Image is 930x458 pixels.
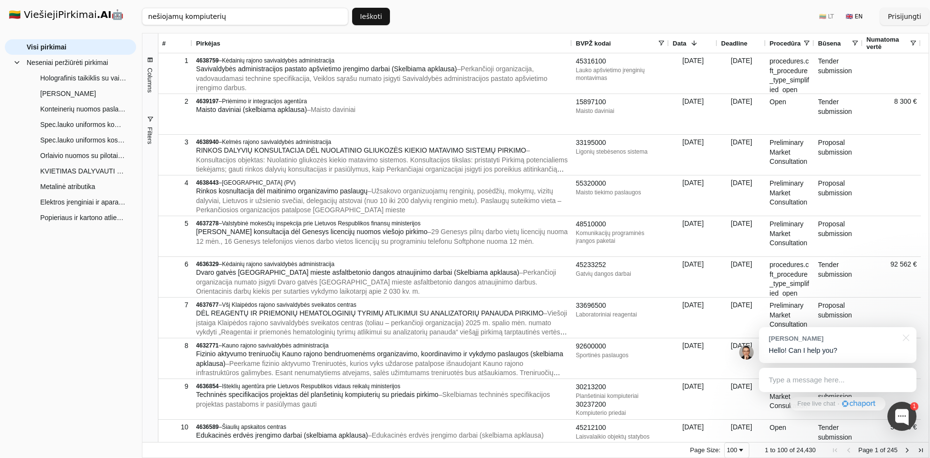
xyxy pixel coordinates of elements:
[739,345,754,360] img: Jonas
[196,431,368,439] span: Edukacinės erdvės įrengimo darbai (skelbiama apklausa)
[222,261,334,268] span: Kėdainių rajono savivaldybės administracija
[196,342,219,349] span: 4632771
[222,301,356,308] span: Všį Klaipėdos rajono savivaldybės sveikatos centras
[717,53,766,94] div: [DATE]
[307,106,356,113] span: – Maisto daviniai
[863,257,921,297] div: 92 562 €
[669,338,717,379] div: [DATE]
[727,446,737,454] div: 100
[142,8,348,25] input: Greita paieška...
[576,433,665,448] div: Laisvalaikio objektų statybos darbai
[196,228,428,236] span: [PERSON_NAME] konsultacija dėl Genesys licencijų nuomos viešojo pirkimo
[222,342,328,349] span: Kauno rajono savivaldybės administracija
[40,179,95,194] span: Metalinė atributika
[766,135,814,175] div: Preliminary Market Consultation
[690,446,721,454] div: Page Size:
[669,379,717,419] div: [DATE]
[40,195,126,209] span: Elektros įrenginiai ir aparatai, įvadiniių jungtuvų atsarginės dalys (RĮAC) (skelbiama apklausa)
[669,298,717,338] div: [DATE]
[875,446,878,454] span: 1
[196,383,219,390] span: 4636854
[162,95,188,109] div: 2
[576,409,665,417] div: Kompiuterio priedai
[40,86,96,101] span: [PERSON_NAME]
[146,68,154,93] span: Columns
[196,228,568,245] span: – 29 Genesys pilnų darbo vietų licencijų nuoma 12 mėn., 16 Genesys telefonijos vienos darbo vieto...
[196,423,568,431] div: –
[766,175,814,216] div: Preliminary Market Consultation
[576,148,665,156] div: Ligonių stebėsenos sistema
[576,107,665,115] div: Maisto daviniai
[162,217,188,231] div: 5
[814,94,863,134] div: Tender submission
[717,379,766,419] div: [DATE]
[766,94,814,134] div: Open
[576,66,665,82] div: Lauko apšvietimo įrenginių montavimas
[196,360,560,396] span: – Peerkame fizinio aktyvumo Treniruotės, kurios vyks uždarose patalpose išnaudojant Kauno rajono ...
[769,346,907,356] p: Hello! Can I help you?
[717,216,766,256] div: [DATE]
[196,260,568,268] div: –
[40,133,126,147] span: Spec.lauko uniformos kostiumo švarkas ir kelnės
[845,446,852,454] div: Previous Page
[196,139,219,145] span: 4638940
[840,9,868,24] button: 🇬🇧 EN
[796,446,816,454] span: 24,430
[917,446,925,454] div: Last Page
[717,175,766,216] div: [DATE]
[766,298,814,338] div: Preliminary Market Consultation
[669,135,717,175] div: [DATE]
[576,189,665,196] div: Maisto tiekimo paslaugos
[766,216,814,256] div: Preliminary Market Consultation
[790,397,885,411] a: Free live chat·
[196,179,219,186] span: 4638443
[669,53,717,94] div: [DATE]
[576,97,665,107] div: 15897100
[196,187,561,214] span: – Užsakovo organizuojamų renginių, posėdžių, mokymų, vizitų dalyviai, Lietuvos ir užsienio svečia...
[196,391,438,398] span: Techninės specifikacijos projektas dėl planšetinių kompiuterių su priedais pirkimo
[162,176,188,190] div: 4
[196,57,568,64] div: –
[759,368,916,392] div: Type a message here...
[222,424,286,430] span: Šiaulių apskaitos centras
[814,175,863,216] div: Proposal submission
[196,350,563,367] span: Fizinio aktyvumo treniruočių Kauno rajono bendruomenėms organizavimo, koordinavimo ir vykdymo pas...
[880,8,929,25] button: Prisijungti
[196,391,550,408] span: – Skelbiamas techninės specifikacijos projektas pastaboms ir pasiūlymas gauti
[576,229,665,245] div: Komunikacijų programinės įrangos paketai
[352,8,390,25] button: Ieškoti
[717,298,766,338] div: [DATE]
[576,351,665,359] div: Sportinės paslaugos
[880,446,885,454] span: of
[673,40,686,47] span: Data
[196,65,547,92] span: – Perkančioji organizacija, vadovaudamasi technine specifikacija, Veiklos sąrašu numato įsigyti S...
[576,270,665,278] div: Gatvių dangos darbai
[766,257,814,297] div: procedures.cft_procedure_type_simplified_open
[576,40,611,47] span: BVPŽ kodai
[40,71,126,85] span: Holografinis taikiklis su vaizdo priartinimo prietaisu
[222,179,295,186] span: [GEOGRAPHIC_DATA] (PV)
[196,220,568,227] div: –
[196,268,519,276] span: Dvaro gatvės [GEOGRAPHIC_DATA] mieste asfaltbetonio dangos atnaujinimo darbai (Skelbiama apklausa)
[196,65,457,73] span: Savivaldybės administracijos pastato apšvietimo įrengimo darbai (Skelbiama apklausa)
[576,382,665,392] div: 30213200
[196,106,307,113] span: Maisto daviniai (skelbiama apklausa)
[576,220,665,229] div: 48510000
[196,301,568,309] div: –
[790,446,795,454] span: of
[196,146,568,192] span: – Konsultacijos objektas: Nuolatinio gliukozės kiekio matavimo sistemos. Konsultacijos tikslas: p...
[797,399,835,409] span: Free live chat
[903,446,911,454] div: Next Page
[368,431,544,439] span: – Edukacinės erdvės įrengimo darbai (skelbiama apklausa)
[831,446,839,454] div: First Page
[40,102,126,116] span: Konteinerių nuomos paslauga
[146,127,154,144] span: Filters
[669,257,717,297] div: [DATE]
[770,446,775,454] span: to
[669,175,717,216] div: [DATE]
[27,40,66,54] span: Visi pirkimai
[576,423,665,433] div: 45212100
[576,179,665,189] div: 55320000
[717,94,766,134] div: [DATE]
[863,94,921,134] div: 8 300 €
